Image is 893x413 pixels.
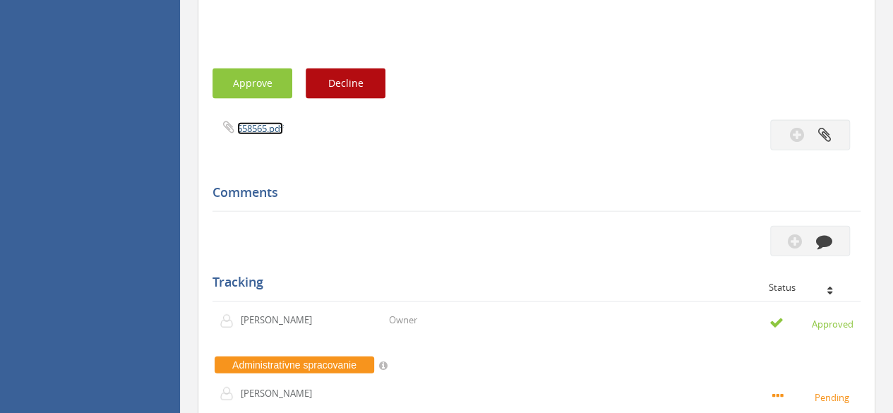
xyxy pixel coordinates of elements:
p: [PERSON_NAME] [241,387,322,400]
img: user-icon.png [220,387,241,401]
h5: Comments [212,186,850,200]
a: 658565.pdf [237,122,283,135]
img: user-icon.png [220,314,241,328]
p: Owner [389,313,417,327]
button: Approve [212,68,292,99]
p: [PERSON_NAME] [241,313,322,327]
small: Pending [772,389,853,405]
button: Decline [306,68,385,99]
div: Status [769,282,850,292]
small: Approved [769,316,853,331]
span: Administratívne spracovanie [215,357,374,373]
h5: Tracking [212,275,850,289]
